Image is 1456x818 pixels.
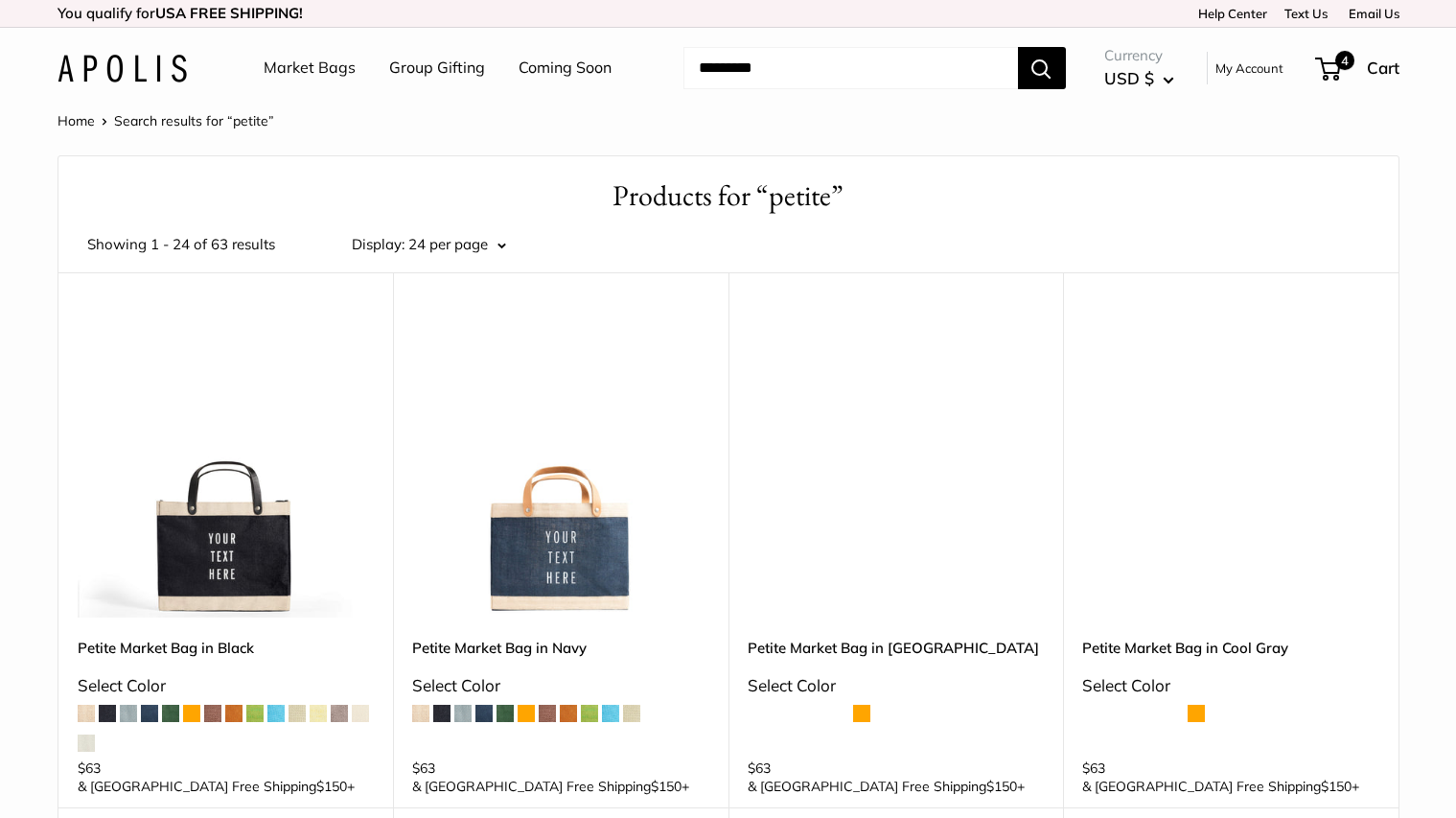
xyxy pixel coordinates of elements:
[1082,780,1359,793] span: & [GEOGRAPHIC_DATA] Free Shipping +
[78,320,375,618] img: description_Make it yours with custom printed text.
[58,108,274,133] nav: Breadcrumb
[1104,68,1154,88] span: USD $
[87,231,275,258] span: Showing 1 - 24 of 63 results
[412,637,709,659] a: Petite Market Bag in Navy
[651,778,682,795] span: $150
[1082,637,1379,659] a: Petite Market Bag in Cool Gray
[155,4,303,22] strong: USA FREE SHIPPING!
[519,54,612,82] a: Coming Soon
[389,54,485,82] a: Group Gifting
[412,670,709,701] div: Select Color
[1215,57,1283,80] a: My Account
[78,670,375,701] div: Select Color
[412,760,435,777] span: $63
[58,112,95,129] a: Home
[1191,6,1267,21] a: Help Center
[316,778,347,795] span: $150
[748,670,1045,701] div: Select Color
[748,760,771,777] span: $63
[78,637,375,659] a: Petite Market Bag in Black
[264,54,356,82] a: Market Bags
[1342,6,1399,21] a: Email Us
[1104,42,1174,69] span: Currency
[1104,63,1174,94] button: USD $
[748,637,1045,659] a: Petite Market Bag in [GEOGRAPHIC_DATA]
[58,55,187,82] img: Apolis
[412,780,689,793] span: & [GEOGRAPHIC_DATA] Free Shipping +
[986,778,1017,795] span: $150
[1367,58,1399,78] span: Cart
[78,780,355,793] span: & [GEOGRAPHIC_DATA] Free Shipping +
[748,320,1045,618] a: description_Make it yours with custom printed text.description_Take it anywhere with easy-grip ha...
[1082,320,1379,618] a: Petite Market Bag in Cool GrayPetite Market Bag in Cool Gray
[748,780,1025,793] span: & [GEOGRAPHIC_DATA] Free Shipping +
[412,320,709,618] img: description_Make it yours with custom text.
[1284,6,1328,21] a: Text Us
[1317,53,1399,83] a: 4 Cart
[1082,760,1105,777] span: $63
[1018,47,1066,89] button: Search
[87,175,1370,217] h1: Products for “petite”
[1082,670,1379,701] div: Select Color
[78,760,101,777] span: $63
[114,112,274,129] span: Search results for “petite”
[408,235,488,253] span: 24 per page
[78,320,375,618] a: description_Make it yours with custom printed text.Petite Market Bag in Black
[352,231,404,258] label: Display:
[412,320,709,618] a: description_Make it yours with custom text.Petite Market Bag in Navy
[1321,778,1352,795] span: $150
[408,231,506,258] button: 24 per page
[1334,51,1353,70] span: 4
[683,47,1018,89] input: Search...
